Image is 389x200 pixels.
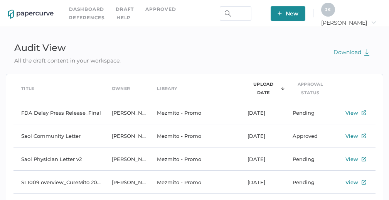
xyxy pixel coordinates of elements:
[362,157,366,161] img: external-link-icon.7ec190a1.svg
[104,101,149,124] td: [PERSON_NAME]
[69,14,105,22] a: References
[278,6,298,21] span: New
[225,10,231,17] img: search.bf03fe8b.svg
[345,154,358,164] div: View
[13,101,104,124] td: FDA Delay Press Release_Final
[13,147,104,171] td: Saol Physician Letter v2
[104,124,149,147] td: [PERSON_NAME]
[69,5,104,14] a: Dashboard
[157,84,177,93] div: Library
[8,10,54,19] img: papercurve-logo-colour.7244d18c.svg
[364,49,370,56] img: download-green.2f70a7b3.svg
[333,49,370,56] span: Download
[362,180,366,185] img: external-link-icon.7ec190a1.svg
[345,108,358,117] div: View
[112,84,130,93] div: Owner
[21,84,34,93] div: Title
[149,171,240,194] td: Mezmito - Promo
[345,131,358,141] div: View
[104,147,149,171] td: [PERSON_NAME]
[149,101,240,124] td: Mezmito - Promo
[285,147,330,171] td: Pending
[13,171,104,194] td: SL1009 overview_CureMito 2025 congress_for PRC
[240,171,285,194] td: [DATE]
[116,14,131,22] div: help
[321,19,376,26] span: [PERSON_NAME]
[145,5,176,14] a: Approved
[293,80,328,97] div: Approval Status
[240,124,285,147] td: [DATE]
[116,5,134,14] a: Draft
[271,6,305,21] button: New
[285,124,330,147] td: Approved
[149,147,240,171] td: Mezmito - Promo
[248,80,279,97] div: Upload Date
[13,124,104,147] td: Saol Community Letter
[285,171,330,194] td: Pending
[325,7,331,12] span: J K
[281,86,285,90] img: sorting-arrow-down.c3f0a1d0.svg
[362,110,366,115] img: external-link-icon.7ec190a1.svg
[240,147,285,171] td: [DATE]
[278,11,282,15] img: plus-white.e19ec114.svg
[6,56,129,65] div: All the draft content in your workspace.
[6,39,129,56] div: Audit View
[149,124,240,147] td: Mezmito - Promo
[240,101,285,124] td: [DATE]
[371,20,376,25] i: arrow_right
[285,101,330,124] td: Pending
[362,134,366,138] img: external-link-icon.7ec190a1.svg
[220,6,251,21] input: Search Workspace
[345,178,358,187] div: View
[104,171,149,194] td: [PERSON_NAME]
[326,45,377,59] button: Download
